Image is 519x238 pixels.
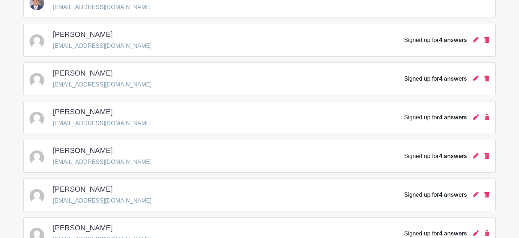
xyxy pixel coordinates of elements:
[439,153,467,159] span: 4 answers
[439,37,467,43] span: 4 answers
[404,229,467,238] div: Signed up for
[53,185,113,193] h5: [PERSON_NAME]
[53,196,152,205] p: [EMAIL_ADDRESS][DOMAIN_NAME]
[53,158,152,166] p: [EMAIL_ADDRESS][DOMAIN_NAME]
[439,76,467,82] span: 4 answers
[30,150,44,165] img: default-ce2991bfa6775e67f084385cd625a349d9dcbb7a52a09fb2fda1e96e2d18dcdb.png
[53,119,152,128] p: [EMAIL_ADDRESS][DOMAIN_NAME]
[53,146,113,155] h5: [PERSON_NAME]
[53,42,152,50] p: [EMAIL_ADDRESS][DOMAIN_NAME]
[439,231,467,237] span: 4 answers
[30,112,44,126] img: default-ce2991bfa6775e67f084385cd625a349d9dcbb7a52a09fb2fda1e96e2d18dcdb.png
[53,107,113,116] h5: [PERSON_NAME]
[404,36,467,45] div: Signed up for
[404,152,467,161] div: Signed up for
[404,74,467,83] div: Signed up for
[439,115,467,120] span: 4 answers
[30,189,44,204] img: default-ce2991bfa6775e67f084385cd625a349d9dcbb7a52a09fb2fda1e96e2d18dcdb.png
[53,80,152,89] p: [EMAIL_ADDRESS][DOMAIN_NAME]
[53,223,113,232] h5: [PERSON_NAME]
[53,69,113,77] h5: [PERSON_NAME]
[439,192,467,198] span: 4 answers
[404,191,467,199] div: Signed up for
[404,113,467,122] div: Signed up for
[30,73,44,88] img: default-ce2991bfa6775e67f084385cd625a349d9dcbb7a52a09fb2fda1e96e2d18dcdb.png
[53,30,113,39] h5: [PERSON_NAME]
[53,3,152,12] p: [EMAIL_ADDRESS][DOMAIN_NAME]
[30,34,44,49] img: default-ce2991bfa6775e67f084385cd625a349d9dcbb7a52a09fb2fda1e96e2d18dcdb.png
